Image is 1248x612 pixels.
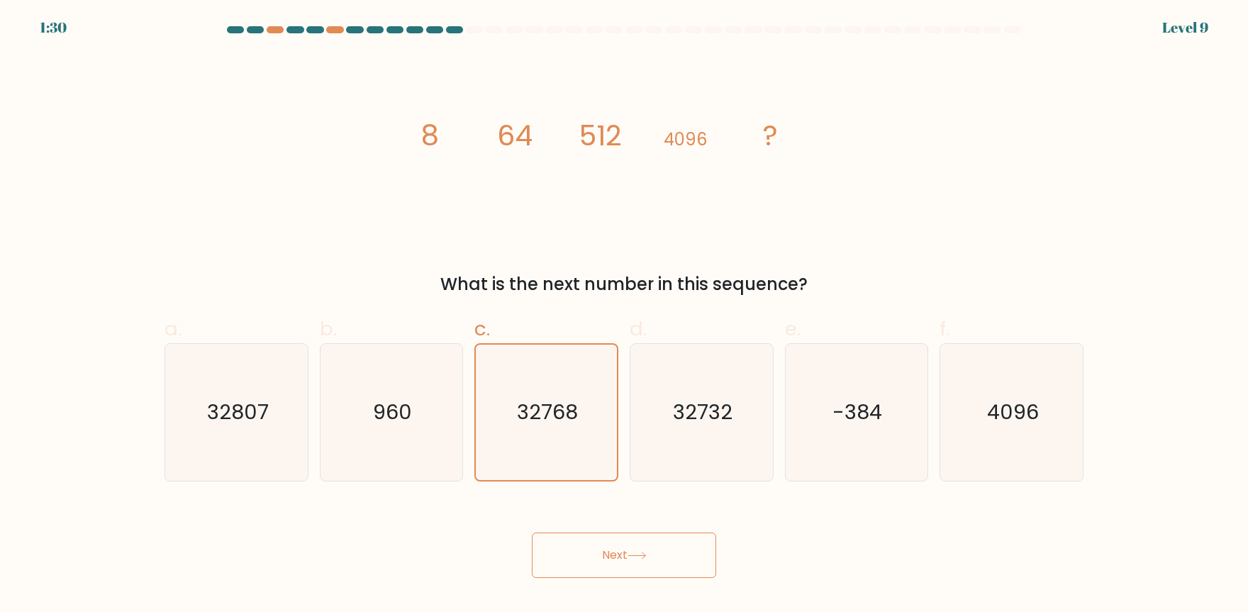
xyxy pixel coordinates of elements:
text: 4096 [987,399,1039,427]
span: a. [165,315,182,343]
span: e. [785,315,801,343]
tspan: 512 [579,116,622,155]
tspan: ? [763,116,778,155]
text: 960 [373,399,412,427]
tspan: 64 [497,116,533,155]
div: What is the next number in this sequence? [173,272,1075,297]
div: Level 9 [1162,17,1208,38]
span: c. [474,315,490,343]
tspan: 8 [421,116,439,155]
span: d. [630,315,647,343]
text: 32807 [207,399,269,427]
tspan: 4096 [664,128,707,151]
text: 32732 [673,399,732,427]
text: 32768 [518,398,579,426]
span: b. [320,315,337,343]
div: 1:30 [40,17,67,38]
span: f. [940,315,949,343]
button: Next [532,533,716,578]
text: -384 [833,399,883,427]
